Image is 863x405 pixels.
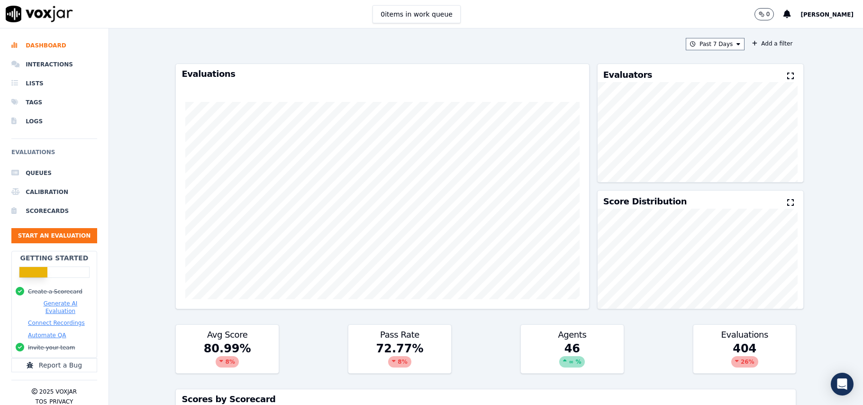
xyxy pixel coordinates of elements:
a: Tags [11,93,97,112]
h3: Evaluators [603,71,652,79]
h3: Scores by Scorecard [182,395,790,404]
button: Invite your team [28,344,75,351]
a: Interactions [11,55,97,74]
h3: Avg Score [182,331,273,339]
a: Logs [11,112,97,131]
div: 46 [521,341,623,373]
p: 2025 Voxjar [39,388,77,396]
button: Add a filter [748,38,796,49]
div: 26 % [731,356,758,368]
h2: Getting Started [20,253,88,263]
div: 8 % [388,356,411,368]
button: Create a Scorecard [28,288,82,295]
a: Scorecards [11,202,97,221]
button: Start an Evaluation [11,228,97,243]
h3: Pass Rate [354,331,445,339]
div: Open Intercom Messenger [831,373,854,396]
a: Calibration [11,183,97,202]
h3: Agents [527,331,618,339]
h6: Evaluations [11,147,97,164]
span: [PERSON_NAME] [800,11,854,18]
div: 404 [693,341,796,373]
div: 72.77 % [348,341,451,373]
h3: Evaluations [182,70,583,78]
div: 80.99 % [176,341,278,373]
h3: Evaluations [699,331,790,339]
a: Dashboard [11,36,97,55]
button: Report a Bug [11,358,97,372]
img: voxjar logo [6,6,73,22]
a: Queues [11,164,97,183]
button: [PERSON_NAME] [800,9,863,20]
button: Connect Recordings [28,319,85,327]
button: Generate AI Evaluation [28,300,93,315]
p: 0 [766,10,770,18]
div: 8 % [216,356,238,368]
button: 0items in work queue [372,5,461,23]
button: Automate QA [28,331,66,339]
button: Past 7 Days [686,38,745,50]
a: Lists [11,74,97,93]
div: ∞ % [559,356,585,368]
button: 0 [754,8,784,20]
button: 0 [754,8,774,20]
h3: Score Distribution [603,197,687,206]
